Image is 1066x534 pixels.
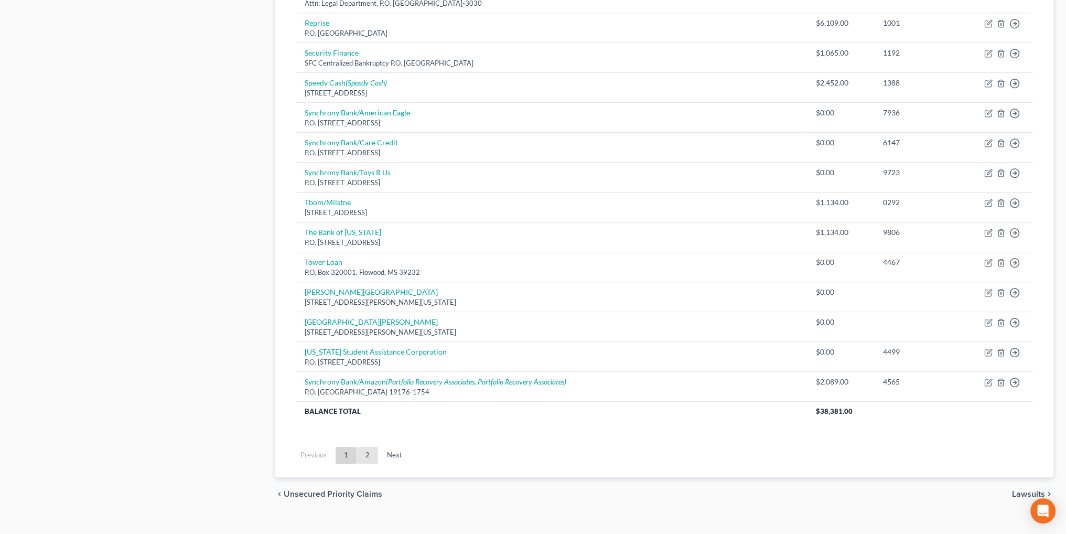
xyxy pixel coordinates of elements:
i: chevron_left [275,490,284,498]
a: Next [379,447,411,464]
div: 4565 [883,377,953,387]
div: SFC Centralized Bankruptcy P.O. [GEOGRAPHIC_DATA] [305,58,799,68]
div: P.O. [STREET_ADDRESS] [305,238,799,248]
div: $2,452.00 [816,78,866,88]
div: P.O. [STREET_ADDRESS] [305,178,799,188]
div: [STREET_ADDRESS] [305,208,799,218]
a: Tbom/Milstne [305,198,351,207]
div: $0.00 [816,257,866,268]
div: $0.00 [816,287,866,297]
th: Balance Total [296,401,807,420]
div: 9806 [883,227,953,238]
button: chevron_left Unsecured Priority Claims [275,490,382,498]
a: Synchrony Bank/Toys R Us [305,168,391,177]
a: [US_STATE] Student Assistance Corporation [305,347,447,356]
div: 9723 [883,167,953,178]
i: chevron_right [1045,490,1053,498]
a: Synchrony Bank/American Eagle [305,108,410,117]
div: 1388 [883,78,953,88]
div: 1001 [883,18,953,28]
div: $2,089.00 [816,377,866,387]
div: $0.00 [816,137,866,148]
a: 1 [336,447,357,464]
div: 4499 [883,347,953,357]
div: $0.00 [816,167,866,178]
span: Unsecured Priority Claims [284,490,382,498]
div: 7936 [883,108,953,118]
div: Open Intercom Messenger [1030,498,1056,524]
div: P.O. [GEOGRAPHIC_DATA] 19176-1754 [305,387,799,397]
div: $0.00 [816,317,866,327]
div: 0292 [883,197,953,208]
div: P.O. [GEOGRAPHIC_DATA] [305,28,799,38]
button: Lawsuits chevron_right [1012,490,1053,498]
a: Speedy Cash(Speedy Cash) [305,78,387,87]
i: (Speedy Cash) [346,78,387,87]
div: $6,109.00 [816,18,866,28]
div: $0.00 [816,347,866,357]
div: [STREET_ADDRESS][PERSON_NAME][US_STATE] [305,327,799,337]
div: 4467 [883,257,953,268]
div: $1,134.00 [816,197,866,208]
div: 1192 [883,48,953,58]
div: P.O. [STREET_ADDRESS] [305,148,799,158]
div: P.O. Box 320001, Flowood, MS 39232 [305,268,799,277]
div: $1,134.00 [816,227,866,238]
div: $1,065.00 [816,48,866,58]
div: P.O. [STREET_ADDRESS] [305,118,799,128]
a: 2 [357,447,378,464]
span: Lawsuits [1012,490,1045,498]
a: [PERSON_NAME][GEOGRAPHIC_DATA] [305,287,438,296]
a: The Bank of [US_STATE] [305,228,381,237]
a: Synchrony Bank/Amazon(Portfolio Recovery Associates, Portfolio Recovery Associates) [305,377,566,386]
a: [GEOGRAPHIC_DATA][PERSON_NAME] [305,317,438,326]
a: Reprise [305,18,329,27]
a: Security Finance [305,48,359,57]
div: [STREET_ADDRESS] [305,88,799,98]
div: $0.00 [816,108,866,118]
a: Tower Loan [305,258,342,266]
div: [STREET_ADDRESS][PERSON_NAME][US_STATE] [305,297,799,307]
i: (Portfolio Recovery Associates, Portfolio Recovery Associates) [386,377,566,386]
span: $38,381.00 [816,407,853,415]
div: 6147 [883,137,953,148]
a: Synchrony Bank/Care Credit [305,138,398,147]
div: P.O. [STREET_ADDRESS] [305,357,799,367]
